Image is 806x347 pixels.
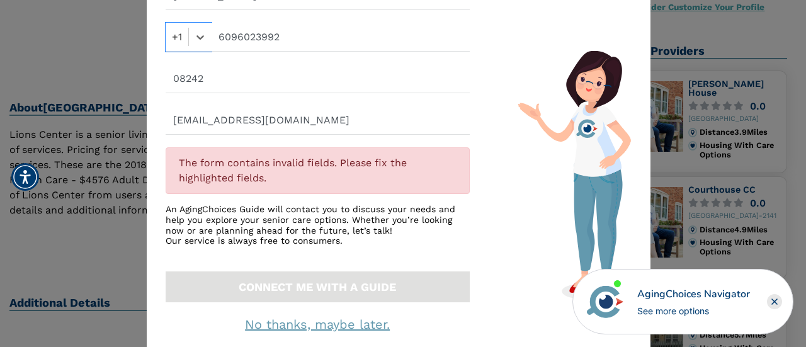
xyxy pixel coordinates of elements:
input: Email* [166,106,470,135]
div: See more options [637,304,750,317]
button: CONNECT ME WITH A GUIDE [166,271,470,302]
div: An AgingChoices Guide will contact you to discuss your needs and help you explore your senior car... [166,204,470,246]
a: No thanks, maybe later. [245,317,390,332]
input: Phone* [211,23,470,52]
img: match-guide-form.svg [518,50,631,302]
div: Close [767,294,782,309]
img: avatar [584,280,627,323]
div: AgingChoices Navigator [637,287,750,302]
div: The form contains invalid fields. Please fix the highlighted fields. [166,147,470,194]
input: Zip Code* [166,64,470,93]
div: Accessibility Menu [11,163,39,191]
